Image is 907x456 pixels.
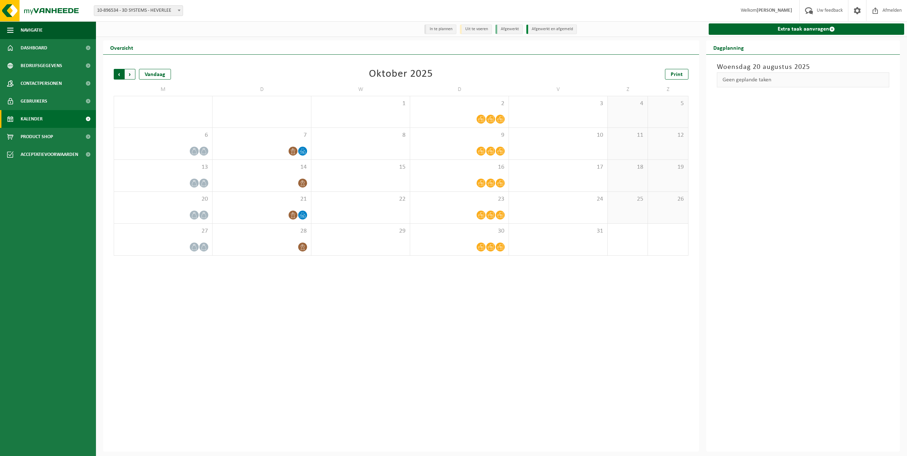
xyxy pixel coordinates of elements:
a: Extra taak aanvragen [709,23,905,35]
span: Bedrijfsgegevens [21,57,62,75]
span: 2 [414,100,505,108]
span: 5 [651,100,684,108]
span: 3 [512,100,604,108]
span: 18 [611,163,644,171]
span: Volgende [125,69,135,80]
span: Product Shop [21,128,53,146]
span: Vorige [114,69,124,80]
a: Print [665,69,688,80]
span: 16 [414,163,505,171]
span: Acceptatievoorwaarden [21,146,78,163]
td: Z [608,83,648,96]
li: Afgewerkt [495,25,523,34]
span: 23 [414,195,505,203]
span: 13 [118,163,209,171]
li: Uit te voeren [460,25,492,34]
span: 21 [216,195,307,203]
span: 17 [512,163,604,171]
span: 22 [315,195,406,203]
span: 28 [216,227,307,235]
span: Contactpersonen [21,75,62,92]
span: 11 [611,131,644,139]
span: 24 [512,195,604,203]
span: 14 [216,163,307,171]
span: 10-896534 - 3D SYSTEMS - HEVERLEE [94,6,183,16]
li: Afgewerkt en afgemeld [526,25,577,34]
span: 10-896534 - 3D SYSTEMS - HEVERLEE [94,5,183,16]
span: 19 [651,163,684,171]
span: 1 [315,100,406,108]
span: 4 [611,100,644,108]
span: 20 [118,195,209,203]
td: M [114,83,213,96]
span: 31 [512,227,604,235]
span: 27 [118,227,209,235]
td: Z [648,83,688,96]
td: V [509,83,608,96]
h3: Woensdag 20 augustus 2025 [717,62,890,72]
span: 12 [651,131,684,139]
span: Print [671,72,683,77]
span: Navigatie [21,21,43,39]
span: 9 [414,131,505,139]
td: D [213,83,311,96]
strong: [PERSON_NAME] [757,8,792,13]
td: W [311,83,410,96]
li: In te plannen [424,25,456,34]
span: 7 [216,131,307,139]
h2: Overzicht [103,40,140,54]
span: 8 [315,131,406,139]
div: Oktober 2025 [369,69,433,80]
span: 15 [315,163,406,171]
span: 30 [414,227,505,235]
span: Kalender [21,110,43,128]
span: 29 [315,227,406,235]
span: 25 [611,195,644,203]
td: D [410,83,509,96]
span: 10 [512,131,604,139]
span: 6 [118,131,209,139]
div: Vandaag [139,69,171,80]
span: 26 [651,195,684,203]
span: Dashboard [21,39,47,57]
div: Geen geplande taken [717,72,890,87]
span: Gebruikers [21,92,47,110]
h2: Dagplanning [706,40,751,54]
